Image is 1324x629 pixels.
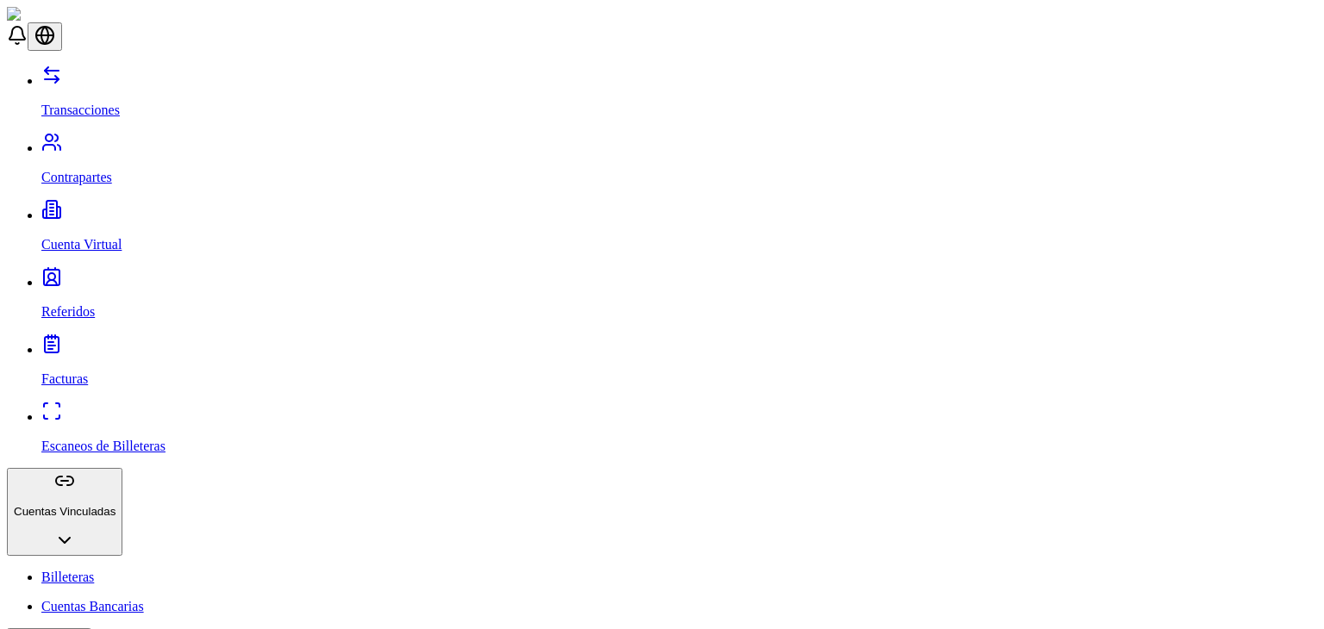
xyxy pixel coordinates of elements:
[14,505,116,518] p: Cuentas Vinculadas
[41,342,1317,387] a: Facturas
[41,170,1317,185] p: Contrapartes
[41,275,1317,320] a: Referidos
[41,140,1317,185] a: Contrapartes
[41,570,1317,585] a: Billeteras
[41,304,1317,320] p: Referidos
[7,7,109,22] img: ShieldPay Logo
[7,468,122,556] button: Cuentas Vinculadas
[41,409,1317,454] a: Escaneos de Billeteras
[41,599,1317,614] a: Cuentas Bancarias
[41,371,1317,387] p: Facturas
[41,439,1317,454] p: Escaneos de Billeteras
[41,73,1317,118] a: Transacciones
[41,103,1317,118] p: Transacciones
[41,208,1317,252] a: Cuenta Virtual
[41,237,1317,252] p: Cuenta Virtual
